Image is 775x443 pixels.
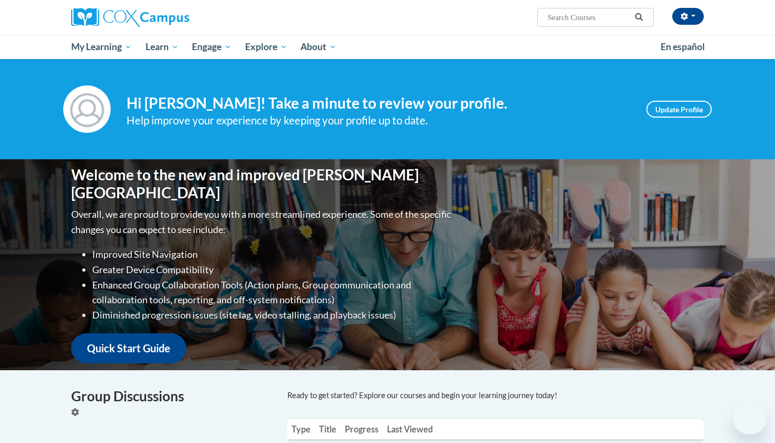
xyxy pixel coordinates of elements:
[341,419,383,439] th: Progress
[661,41,705,52] span: En español
[71,386,272,407] h4: Group Discussions
[192,41,231,53] span: Engage
[383,419,437,439] th: Last Viewed
[238,35,294,59] a: Explore
[71,8,272,27] a: Cox Campus
[127,112,631,129] div: Help improve your experience by keeping your profile up to date.
[71,333,186,363] a: Quick Start Guide
[654,36,712,58] a: En español
[672,8,704,25] button: Account Settings
[146,41,179,53] span: Learn
[92,247,453,262] li: Improved Site Navigation
[631,11,647,24] button: Search
[547,11,631,24] input: Search Courses
[301,41,336,53] span: About
[733,401,767,435] iframe: Button to launch messaging window
[245,41,287,53] span: Explore
[71,8,189,27] img: Cox Campus
[287,419,315,439] th: Type
[92,262,453,277] li: Greater Device Compatibility
[127,94,631,112] h4: Hi [PERSON_NAME]! Take a minute to review your profile.
[139,35,186,59] a: Learn
[185,35,238,59] a: Engage
[71,166,453,201] h1: Welcome to the new and improved [PERSON_NAME][GEOGRAPHIC_DATA]
[71,41,132,53] span: My Learning
[294,35,344,59] a: About
[92,307,453,323] li: Diminished progression issues (site lag, video stalling, and playback issues)
[55,35,720,59] div: Main menu
[63,85,111,133] img: Profile Image
[315,419,341,439] th: Title
[64,35,139,59] a: My Learning
[71,207,453,237] p: Overall, we are proud to provide you with a more streamlined experience. Some of the specific cha...
[646,101,712,118] a: Update Profile
[92,277,453,308] li: Enhanced Group Collaboration Tools (Action plans, Group communication and collaboration tools, re...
